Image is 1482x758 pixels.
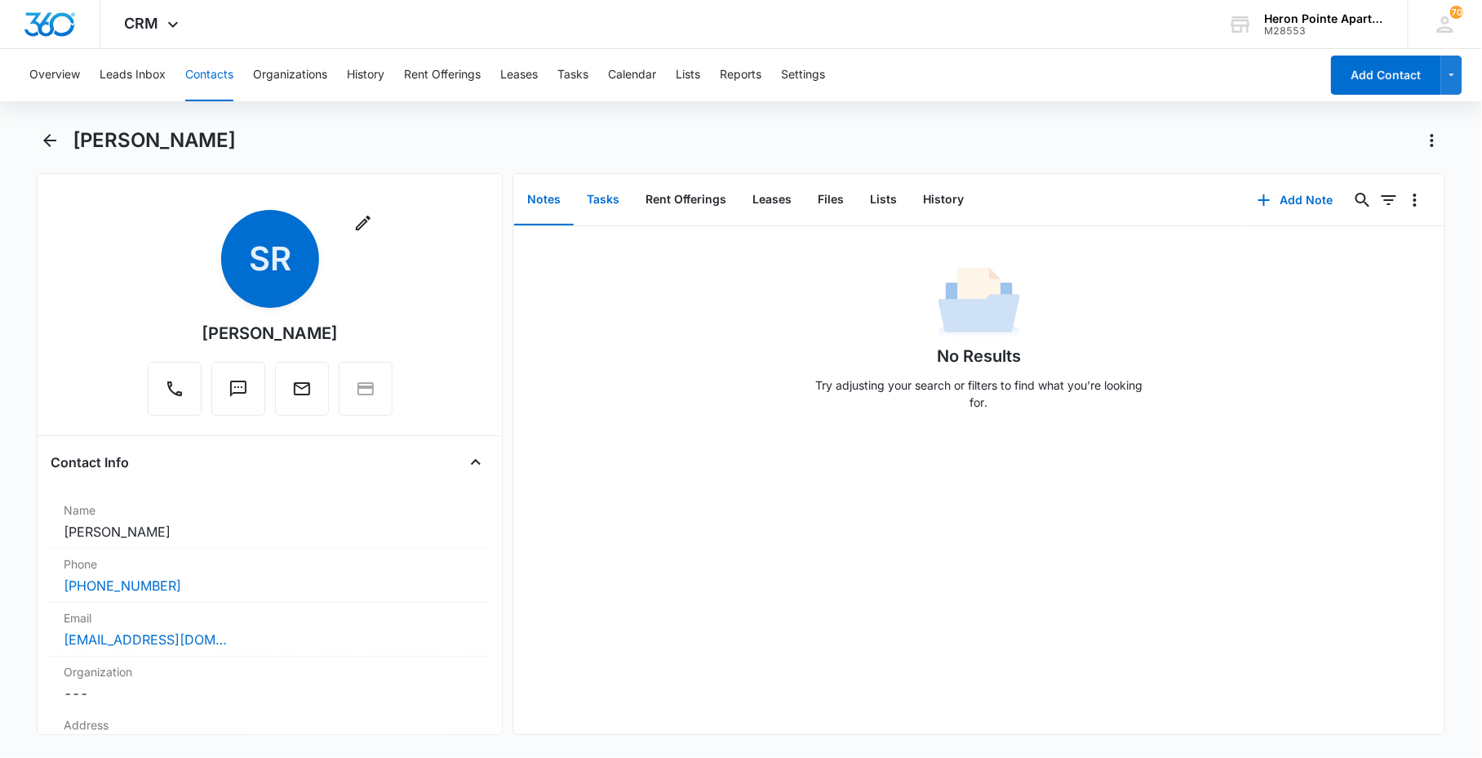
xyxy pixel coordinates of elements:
[64,609,476,626] label: Email
[100,49,166,101] button: Leads Inbox
[676,49,700,101] button: Lists
[1265,25,1384,37] div: account id
[64,684,476,703] dd: ---
[64,630,227,649] a: [EMAIL_ADDRESS][DOMAIN_NAME]
[1265,12,1384,25] div: account name
[739,175,805,225] button: Leases
[1241,181,1350,220] button: Add Note
[347,49,384,101] button: History
[1450,6,1463,19] div: notifications count
[1402,187,1428,213] button: Overflow Menu
[857,175,910,225] button: Lists
[51,603,489,657] div: Email[EMAIL_ADDRESS][DOMAIN_NAME]
[211,387,265,401] a: Text
[64,576,181,595] a: [PHONE_NUMBER]
[51,657,489,710] div: Organization---
[1376,187,1402,213] button: Filters
[805,175,857,225] button: Files
[51,453,129,472] h4: Contact Info
[73,128,236,153] h1: [PERSON_NAME]
[275,362,329,416] button: Email
[781,49,825,101] button: Settings
[1331,56,1441,95] button: Add Contact
[608,49,656,101] button: Calendar
[202,321,338,346] div: [PERSON_NAME]
[574,175,632,225] button: Tasks
[185,49,233,101] button: Contacts
[1350,187,1376,213] button: Search...
[64,716,476,733] label: Address
[632,175,739,225] button: Rent Offerings
[1450,6,1463,19] span: 70
[125,15,159,32] span: CRM
[514,175,574,225] button: Notes
[51,495,489,549] div: Name[PERSON_NAME]
[64,502,476,519] label: Name
[500,49,538,101] button: Leases
[148,362,202,416] button: Call
[51,549,489,603] div: Phone[PHONE_NUMBER]
[37,127,62,154] button: Back
[275,387,329,401] a: Email
[808,377,1151,411] p: Try adjusting your search or filters to find what you’re looking for.
[221,210,319,308] span: SR
[557,49,588,101] button: Tasks
[1419,127,1445,154] button: Actions
[253,49,327,101] button: Organizations
[937,344,1021,368] h1: No Results
[148,387,202,401] a: Call
[64,663,476,680] label: Organization
[29,49,80,101] button: Overview
[720,49,761,101] button: Reports
[64,555,476,573] label: Phone
[463,449,489,475] button: Close
[211,362,265,416] button: Text
[938,262,1020,344] img: No Data
[404,49,481,101] button: Rent Offerings
[910,175,977,225] button: History
[64,522,476,542] dd: [PERSON_NAME]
